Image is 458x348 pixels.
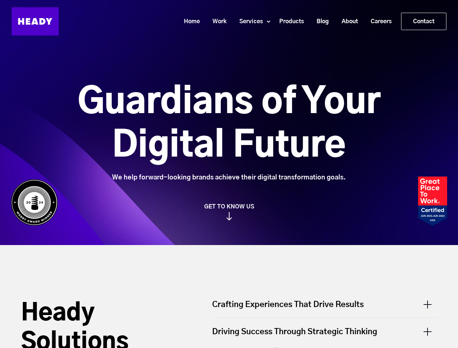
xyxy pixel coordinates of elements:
[66,13,446,30] div: Navigation Menu
[362,15,395,28] a: Careers
[230,15,267,28] a: Services
[7,203,451,220] a: GET TO KNOW US
[418,177,447,226] img: Heady_2023_Certification_Badge
[11,179,58,226] img: Heady_WebbyAward_Winner-4
[401,13,446,30] a: Contact
[308,15,333,28] a: Blog
[12,7,59,36] img: Heady_Logo_Web-01 (1)
[212,318,437,345] div: Driving Success Through Strategic Thinking
[37,174,421,182] div: We help forward-looking brands achieve their digital transformation goals.
[270,15,308,28] a: Products
[175,15,203,28] a: Home
[37,81,421,168] h1: Guardians of Your Digital Future
[212,299,437,318] div: Crafting Experiences That Drive Results
[333,15,362,28] a: About
[203,15,230,28] a: Work
[226,212,232,220] img: arrow_down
